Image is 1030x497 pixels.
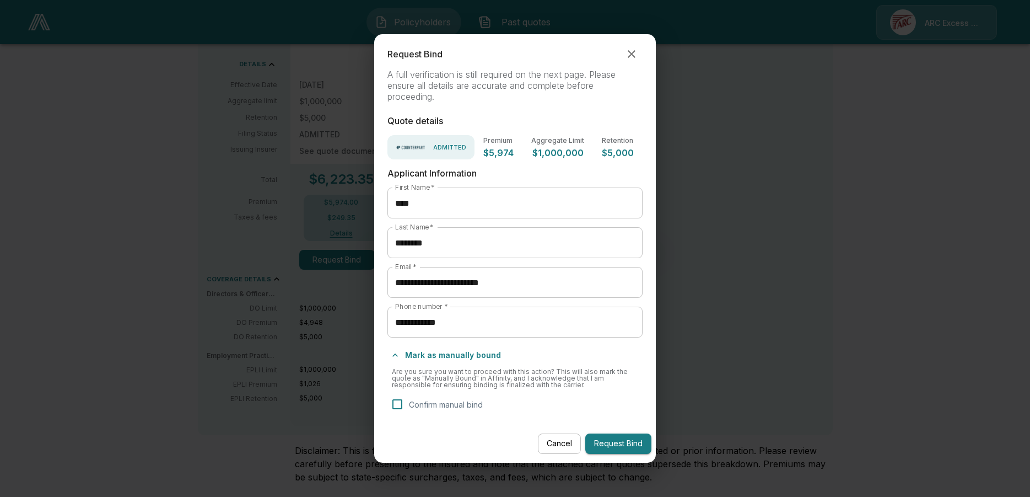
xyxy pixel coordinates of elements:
label: Email [395,262,417,271]
img: Carrier Logo [396,142,430,153]
p: Quote details [387,116,643,126]
p: Applicant Information [387,168,643,179]
button: Request Bind [585,434,651,454]
label: Phone number [395,302,447,311]
p: Premium [483,137,514,144]
p: Are you sure you want to proceed with this action? This will also mark the quote as "Manually Bou... [392,368,639,388]
p: ADMITTED [433,145,466,151]
p: A full verification is still required on the next page. Please ensure all details are accurate an... [387,70,643,103]
p: Retention [602,137,634,144]
label: Last Name [395,222,434,232]
p: $5,974 [483,148,514,157]
p: $1,000,000 [531,148,584,157]
p: $5,000 [602,148,634,157]
p: Request Bind [387,49,443,60]
p: Confirm manual bind [409,399,483,410]
button: Cancel [538,434,581,454]
label: First Name [395,183,434,192]
button: Mark as manually bound [387,346,505,364]
p: Aggregate Limit [531,137,584,144]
